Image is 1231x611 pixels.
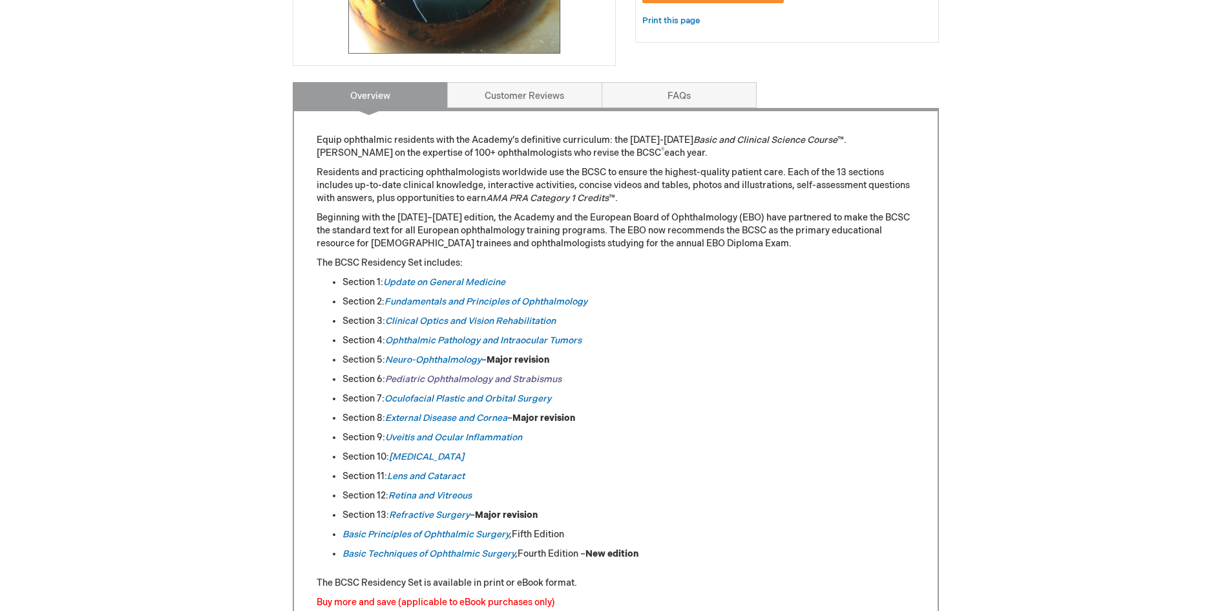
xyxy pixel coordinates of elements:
[385,335,582,346] a: Ophthalmic Pathology and Intraocular Tumors
[383,277,505,288] a: Update on General Medicine
[342,373,915,386] li: Section 6:
[385,432,522,443] a: Uveitis and Ocular Inflammation
[388,490,472,501] a: Retina and Vitreous
[342,548,915,561] li: Fourth Edition –
[317,134,915,160] p: Equip ophthalmic residents with the Academy’s definitive curriculum: the [DATE]-[DATE] ™. [PERSON...
[342,354,915,367] li: Section 5: –
[486,193,609,204] em: AMA PRA Category 1 Credits
[342,392,915,405] li: Section 7:
[385,354,481,365] a: Neuro-Ophthalmology
[342,412,915,425] li: Section 8: –
[342,489,915,502] li: Section 12:
[317,577,915,590] p: The BCSC Residency Set is available in print or eBook format.
[384,393,551,404] a: Oculofacial Plastic and Orbital Surgery
[642,13,700,29] a: Print this page
[342,529,509,540] a: Basic Principles of Ophthalmic Surgery
[342,276,915,289] li: Section 1:
[293,82,448,108] a: Overview
[389,509,470,520] a: Refractive Surgery
[317,597,555,608] font: Buy more and save (applicable to eBook purchases only)
[342,509,915,522] li: Section 13: –
[602,82,757,108] a: FAQs
[342,451,915,464] li: Section 10:
[342,295,915,308] li: Section 2:
[317,211,915,250] p: Beginning with the [DATE]–[DATE] edition, the Academy and the European Board of Ophthalmology (EB...
[661,147,664,155] sup: ®
[385,316,556,327] a: Clinical Optics and Vision Rehabilitation
[342,548,518,559] em: ,
[387,471,465,482] a: Lens and Cataract
[447,82,602,108] a: Customer Reviews
[475,509,538,520] strong: Major revision
[342,315,915,328] li: Section 3:
[487,354,549,365] strong: Major revision
[342,334,915,347] li: Section 4:
[385,374,562,385] a: Pediatric Ophthalmology and Strabismus
[512,413,575,423] strong: Major revision
[342,528,915,541] li: Fifth Edition
[385,413,507,423] a: External Disease and Cornea
[509,529,512,540] em: ,
[317,166,915,205] p: Residents and practicing ophthalmologists worldwide use the BCSC to ensure the highest-quality pa...
[585,548,638,559] strong: New edition
[342,431,915,444] li: Section 9:
[384,296,587,307] a: Fundamentals and Principles of Ophthalmology
[342,548,515,559] a: Basic Techniques of Ophthalmic Surgery
[342,470,915,483] li: Section 11:
[693,134,837,145] em: Basic and Clinical Science Course
[389,451,464,462] a: [MEDICAL_DATA]
[317,257,915,270] p: The BCSC Residency Set includes:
